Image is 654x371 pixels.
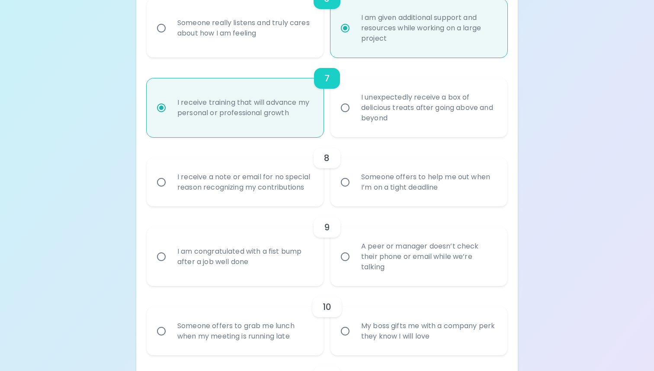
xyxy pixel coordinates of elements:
div: I am congratulated with a fist bump after a job well done [170,236,319,277]
div: choice-group-check [147,286,507,355]
div: I receive training that will advance my personal or professional growth [170,87,319,129]
div: I receive a note or email for no special reason recognizing my contributions [170,161,319,203]
h6: 9 [324,220,330,234]
div: choice-group-check [147,137,507,206]
div: choice-group-check [147,206,507,286]
div: I unexpectedly receive a box of delicious treats after going above and beyond [354,82,503,134]
h6: 7 [324,71,330,85]
div: A peer or manager doesn’t check their phone or email while we’re talking [354,231,503,283]
div: Someone offers to help me out when I’m on a tight deadline [354,161,503,203]
div: choice-group-check [147,58,507,137]
div: I am given additional support and resources while working on a large project [354,2,503,54]
h6: 10 [323,300,331,314]
div: My boss gifts me with a company perk they know I will love [354,310,503,352]
div: Someone offers to grab me lunch when my meeting is running late [170,310,319,352]
div: Someone really listens and truly cares about how I am feeling [170,7,319,49]
h6: 8 [324,151,330,165]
